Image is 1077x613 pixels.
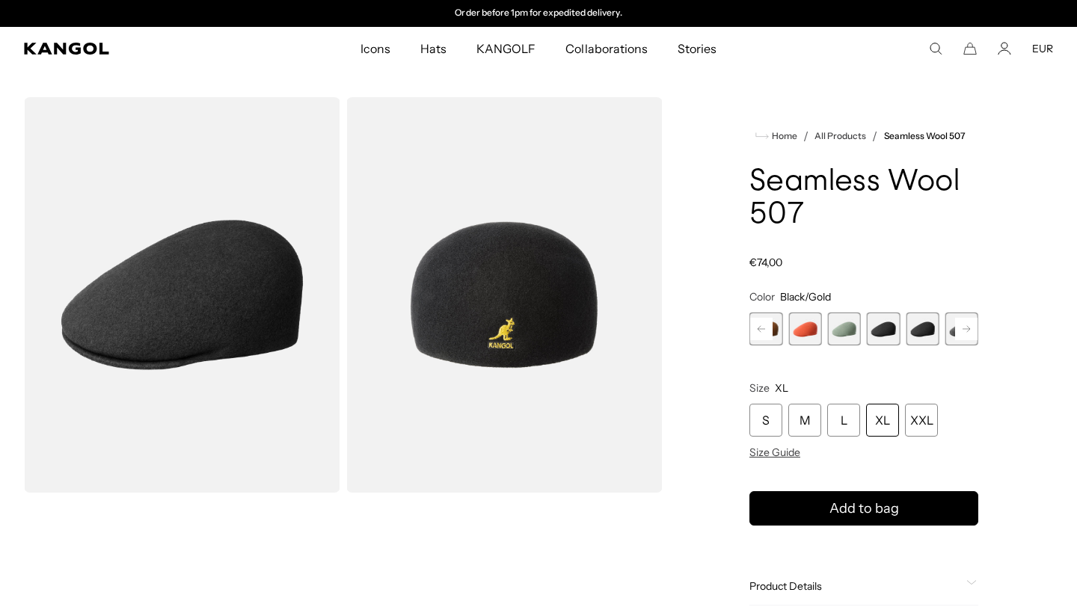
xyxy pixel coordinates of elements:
[749,290,775,304] span: Color
[461,27,550,70] a: KANGOLF
[788,312,821,345] div: 3 of 9
[749,312,782,345] div: 2 of 9
[749,381,770,395] span: Size
[749,579,960,593] span: Product Details
[749,166,978,232] h1: Seamless Wool 507
[780,290,831,304] span: Black/Gold
[360,27,390,70] span: Icons
[827,404,860,437] div: L
[405,27,461,70] a: Hats
[565,27,647,70] span: Collaborations
[828,312,861,345] label: Sage Green
[476,27,536,70] span: KANGOLF
[755,129,797,143] a: Home
[867,312,900,345] label: Black/Gold
[455,7,622,19] p: Order before 1pm for expedited delivery.
[775,381,788,395] span: XL
[749,127,978,145] nav: breadcrumbs
[906,312,939,345] div: 6 of 9
[24,43,239,55] a: Kangol
[550,27,662,70] a: Collaborations
[384,7,693,19] div: 2 of 2
[663,27,731,70] a: Stories
[905,404,938,437] div: XXL
[749,404,782,437] div: S
[829,499,899,519] span: Add to bag
[749,491,978,526] button: Add to bag
[828,312,861,345] div: 4 of 9
[788,312,821,345] label: Coral Flame
[420,27,447,70] span: Hats
[867,312,900,345] div: 5 of 9
[24,97,340,493] img: color-black-gold
[1032,42,1053,55] button: EUR
[346,27,405,70] a: Icons
[929,42,942,55] summary: Search here
[963,42,977,55] button: Cart
[384,7,693,19] div: Announcement
[749,446,800,459] span: Size Guide
[884,131,966,141] a: Seamless Wool 507
[998,42,1011,55] a: Account
[788,404,821,437] div: M
[749,312,782,345] label: Rustic Caramel
[866,127,877,145] li: /
[749,256,782,269] span: €74,00
[814,131,866,141] a: All Products
[346,97,663,493] img: color-black-gold
[906,312,939,345] label: Black
[384,7,693,19] slideshow-component: Announcement bar
[866,404,899,437] div: XL
[945,312,978,345] label: Dark Flannel
[797,127,808,145] li: /
[945,312,978,345] div: 7 of 9
[769,131,797,141] span: Home
[678,27,717,70] span: Stories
